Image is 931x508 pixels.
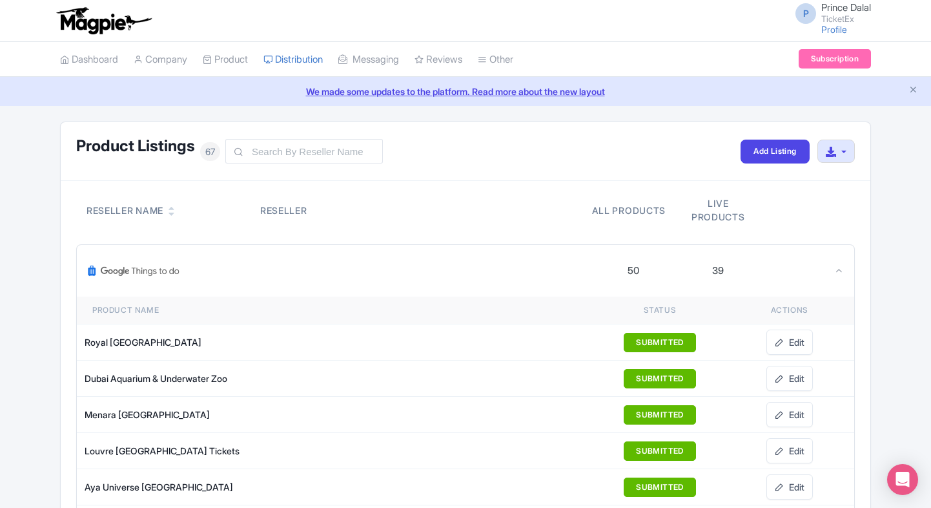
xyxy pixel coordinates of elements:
div: Reseller Name [87,204,163,217]
a: Distribution [263,42,323,78]
th: Status [595,297,725,324]
a: Product [203,42,248,78]
button: SUBMITTED [624,478,695,497]
a: Edit [766,330,813,355]
input: Search By Reseller Name [225,139,383,164]
div: 50 [628,264,639,279]
th: Actions [724,297,854,324]
button: SUBMITTED [624,333,695,352]
div: 39 [712,264,724,279]
a: Reviews [414,42,462,78]
div: All products [592,204,666,217]
button: Close announcement [908,83,918,98]
a: Other [478,42,513,78]
a: Add Listing [741,140,809,164]
a: Profile [821,24,847,35]
h1: Product Listings [76,138,195,154]
th: Product name [77,297,466,324]
a: Messaging [338,42,399,78]
a: Edit [766,402,813,427]
span: Prince Dalal [821,1,871,14]
a: We made some updates to the platform. Read more about the new layout [8,85,923,98]
a: Dashboard [60,42,118,78]
a: P Prince Dalal TicketEx [788,3,871,23]
div: Live products [681,196,755,224]
a: Edit [766,366,813,391]
span: P [795,3,816,24]
a: Edit [766,438,813,463]
small: TicketEx [821,15,871,23]
div: Dubai Aquarium & Underwater Zoo [85,372,465,385]
div: Menara [GEOGRAPHIC_DATA] [85,408,465,421]
button: SUBMITTED [624,369,695,388]
div: Aya Universe [GEOGRAPHIC_DATA] [85,480,465,494]
button: SUBMITTED [624,405,695,425]
a: Company [134,42,187,78]
div: Royal [GEOGRAPHIC_DATA] [85,335,465,349]
a: Edit [766,474,813,500]
div: Louvre [GEOGRAPHIC_DATA] Tickets [85,444,465,458]
span: 67 [200,142,220,161]
div: Open Intercom Messenger [887,464,918,495]
img: logo-ab69f6fb50320c5b225c76a69d11143b.png [54,6,154,35]
button: SUBMITTED [624,441,695,461]
img: Google Things To Do [87,255,180,286]
div: Reseller [260,204,418,217]
a: Subscription [799,49,871,69]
